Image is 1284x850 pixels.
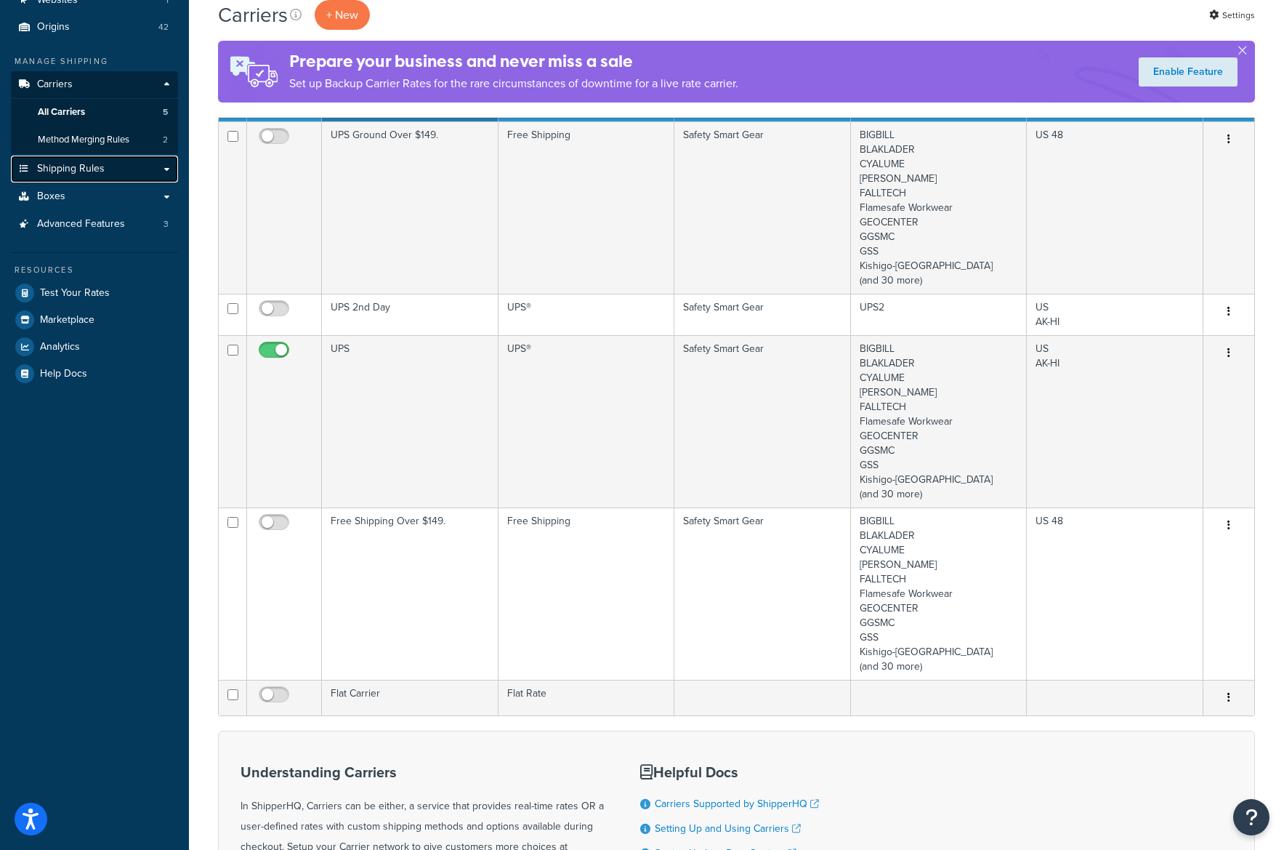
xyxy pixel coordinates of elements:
a: Method Merging Rules 2 [11,127,178,153]
span: Boxes [37,191,65,203]
p: Set up Backup Carrier Rates for the rare circumstances of downtime for a live rate carrier. [289,73,738,94]
td: US AK-HI [1027,294,1203,335]
td: US AK-HI [1027,335,1203,508]
td: UPS2 [851,294,1027,335]
a: Test Your Rates [11,280,178,306]
span: Help Docs [40,368,87,380]
td: Safety Smart Gear [674,121,851,294]
span: 42 [158,21,169,33]
span: Shipping Rules [37,163,105,175]
td: BIGBILL BLAKLADER CYALUME [PERSON_NAME] FALLTECH Flamesafe Workwear GEOCENTER GGSMC GSS Kishigo-[... [851,508,1027,680]
h1: Carriers [218,1,288,29]
td: UPS® [498,335,674,508]
span: Carriers [37,79,73,91]
td: Safety Smart Gear [674,508,851,680]
td: Free Shipping [498,121,674,294]
td: UPS® [498,294,674,335]
td: UPS [322,335,498,508]
span: Marketplace [40,314,94,326]
a: Carriers [11,71,178,98]
td: UPS Ground Over $149. [322,121,498,294]
td: Free Shipping [498,508,674,680]
a: Advanced Features 3 [11,211,178,238]
h4: Prepare your business and never miss a sale [289,49,738,73]
a: Marketplace [11,307,178,333]
a: All Carriers 5 [11,99,178,126]
td: Free Shipping Over $149. [322,508,498,680]
td: UPS 2nd Day [322,294,498,335]
td: Flat Carrier [322,680,498,715]
td: Safety Smart Gear [674,335,851,508]
img: ad-rules-rateshop-fe6ec290ccb7230408bd80ed9643f0289d75e0ffd9eb532fc0e269fcd187b520.png [218,41,289,103]
a: Shipping Rules [11,156,178,183]
li: Method Merging Rules [11,127,178,153]
a: Setting Up and Using Carriers [655,821,801,836]
a: Analytics [11,334,178,360]
td: Safety Smart Gear [674,294,851,335]
span: Origins [37,21,70,33]
span: 2 [163,134,168,146]
span: All Carriers [38,106,85,119]
div: Resources [11,264,178,276]
h3: Understanding Carriers [241,764,604,780]
button: Open Resource Center [1233,799,1269,835]
div: Manage Shipping [11,55,178,68]
td: BIGBILL BLAKLADER CYALUME [PERSON_NAME] FALLTECH Flamesafe Workwear GEOCENTER GGSMC GSS Kishigo-[... [851,335,1027,508]
li: All Carriers [11,99,178,126]
a: Origins 42 [11,14,178,41]
a: Enable Feature [1139,57,1237,87]
td: US 48 [1027,121,1203,294]
a: Boxes [11,183,178,210]
li: Origins [11,14,178,41]
span: Analytics [40,341,80,353]
span: Method Merging Rules [38,134,129,146]
h3: Helpful Docs [640,764,830,780]
span: 5 [163,106,168,119]
td: US 48 [1027,508,1203,680]
td: BIGBILL BLAKLADER CYALUME [PERSON_NAME] FALLTECH Flamesafe Workwear GEOCENTER GGSMC GSS Kishigo-[... [851,121,1027,294]
a: Settings [1209,5,1255,25]
li: Carriers [11,71,178,154]
span: Test Your Rates [40,287,110,300]
a: Help Docs [11,361,178,387]
span: Advanced Features [37,218,125,230]
span: 3 [163,218,169,230]
a: Carriers Supported by ShipperHQ [655,796,819,811]
td: Flat Rate [498,680,674,715]
li: Advanced Features [11,211,178,238]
